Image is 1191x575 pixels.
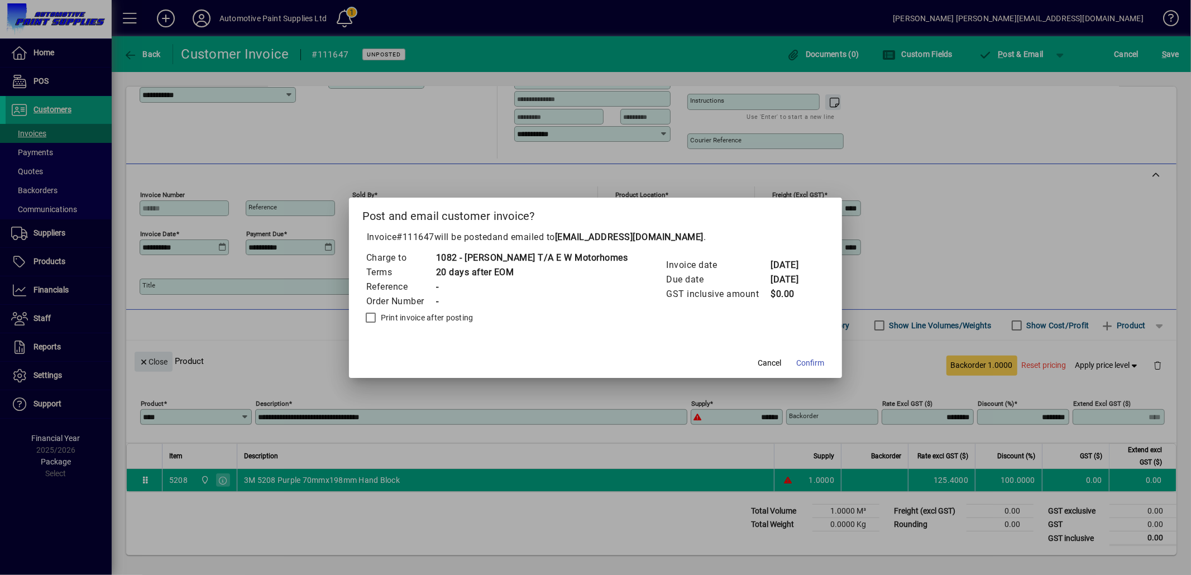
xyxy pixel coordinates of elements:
[770,272,815,287] td: [DATE]
[666,287,770,301] td: GST inclusive amount
[349,198,843,230] h2: Post and email customer invoice?
[770,258,815,272] td: [DATE]
[758,357,781,369] span: Cancel
[555,232,704,242] b: [EMAIL_ADDRESS][DOMAIN_NAME]
[792,353,829,373] button: Confirm
[796,357,824,369] span: Confirm
[436,294,628,309] td: -
[366,265,436,280] td: Terms
[379,312,473,323] label: Print invoice after posting
[492,232,704,242] span: and emailed to
[436,251,628,265] td: 1082 - [PERSON_NAME] T/A E W Motorhomes
[770,287,815,301] td: $0.00
[396,232,434,242] span: #111647
[436,265,628,280] td: 20 days after EOM
[752,353,787,373] button: Cancel
[666,272,770,287] td: Due date
[362,231,829,244] p: Invoice will be posted .
[366,280,436,294] td: Reference
[436,280,628,294] td: -
[366,251,436,265] td: Charge to
[666,258,770,272] td: Invoice date
[366,294,436,309] td: Order Number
